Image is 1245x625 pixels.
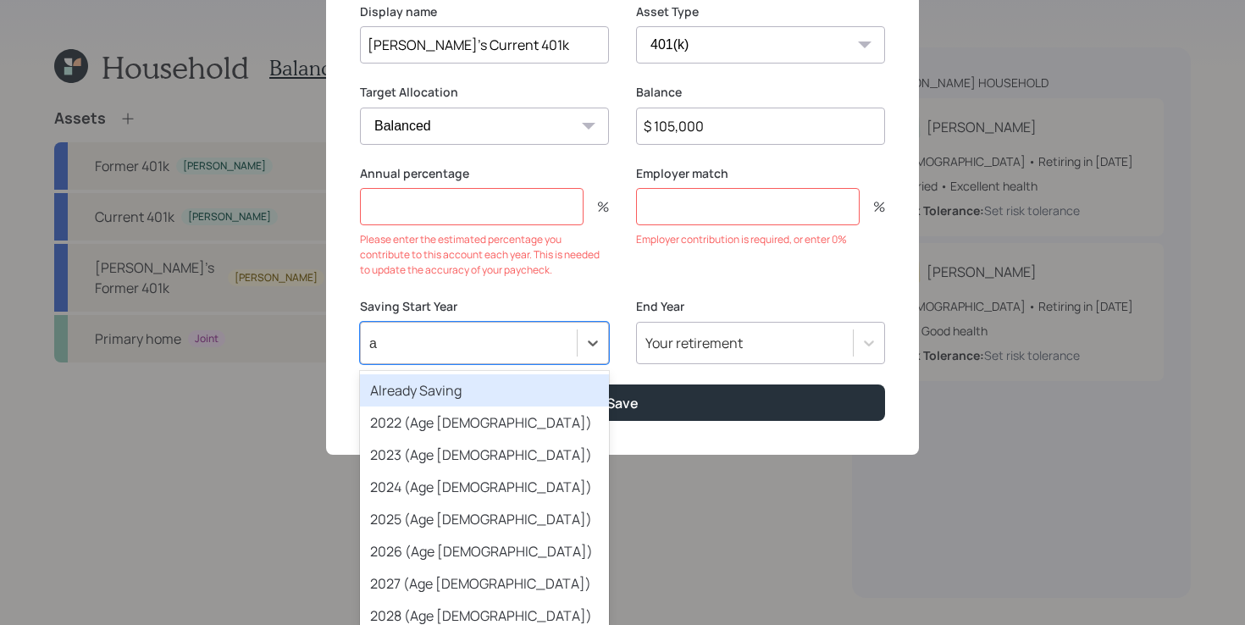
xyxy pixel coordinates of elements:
[360,503,609,535] div: 2025 (Age [DEMOGRAPHIC_DATA])
[360,471,609,503] div: 2024 (Age [DEMOGRAPHIC_DATA])
[860,200,885,213] div: %
[360,3,609,20] label: Display name
[360,439,609,471] div: 2023 (Age [DEMOGRAPHIC_DATA])
[636,232,885,247] div: Employer contribution is required, or enter 0%
[360,298,609,315] label: Saving Start Year
[360,384,885,421] button: Save
[584,200,609,213] div: %
[360,407,609,439] div: 2022 (Age [DEMOGRAPHIC_DATA])
[636,3,885,20] label: Asset Type
[360,84,609,101] label: Target Allocation
[360,232,609,278] div: Please enter the estimated percentage you contribute to this account each year. This is needed to...
[360,567,609,600] div: 2027 (Age [DEMOGRAPHIC_DATA])
[636,165,885,182] label: Employer match
[606,394,639,412] div: Save
[360,374,609,407] div: Already Saving
[360,165,609,182] label: Annual percentage
[636,298,885,315] label: End Year
[360,535,609,567] div: 2026 (Age [DEMOGRAPHIC_DATA])
[636,84,885,101] label: Balance
[645,334,743,352] div: Your retirement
